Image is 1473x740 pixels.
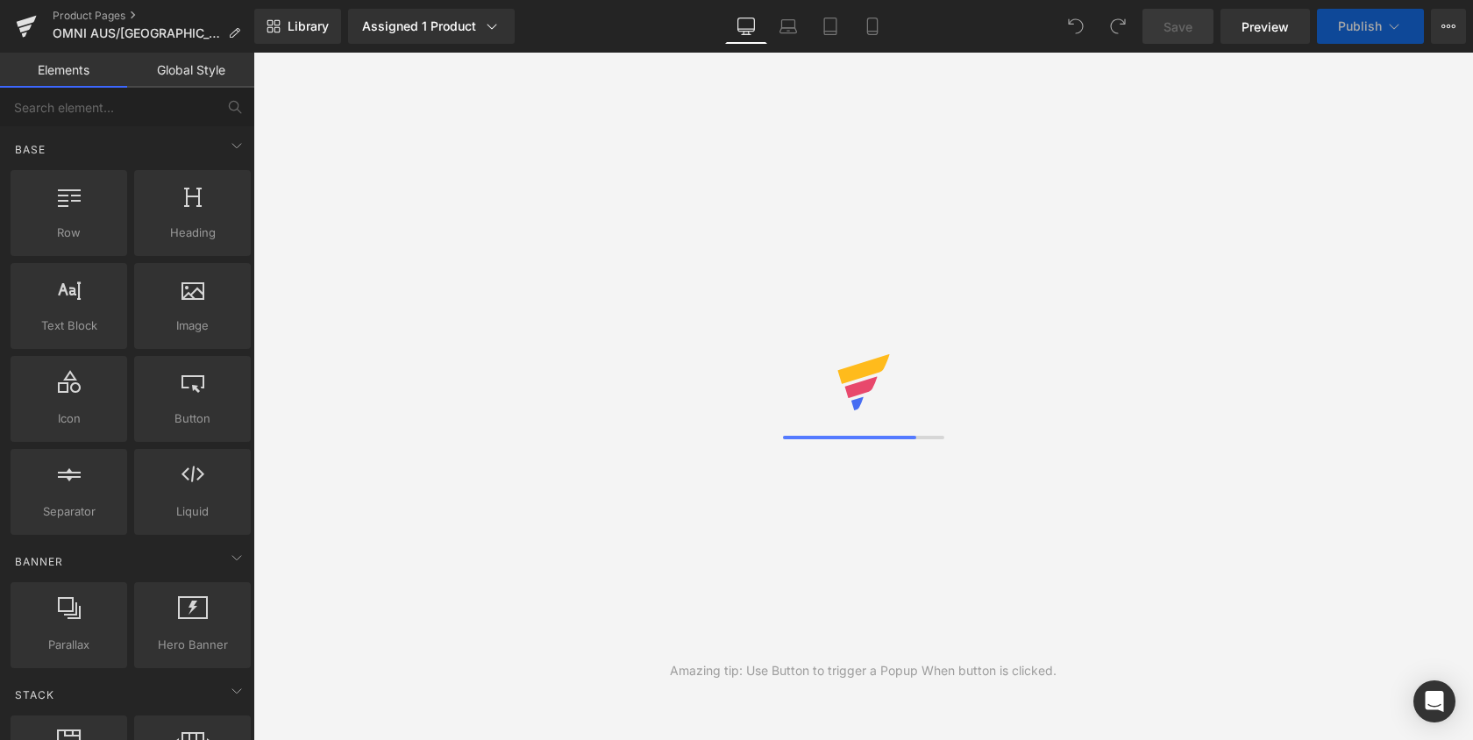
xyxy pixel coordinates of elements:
span: Image [139,317,245,335]
span: Library [288,18,329,34]
div: Assigned 1 Product [362,18,501,35]
a: Desktop [725,9,767,44]
span: Stack [13,687,56,703]
span: Publish [1338,19,1382,33]
button: Undo [1058,9,1093,44]
span: Heading [139,224,245,242]
div: Amazing tip: Use Button to trigger a Popup When button is clicked. [670,661,1057,680]
span: Parallax [16,636,122,654]
span: Icon [16,409,122,428]
a: Global Style [127,53,254,88]
span: Hero Banner [139,636,245,654]
a: Preview [1220,9,1310,44]
span: Save [1163,18,1192,36]
span: Button [139,409,245,428]
a: Product Pages [53,9,254,23]
span: Preview [1242,18,1289,36]
button: More [1431,9,1466,44]
button: Publish [1317,9,1424,44]
span: Base [13,141,47,158]
a: New Library [254,9,341,44]
span: OMNI AUS/[GEOGRAPHIC_DATA] [53,26,221,40]
a: Mobile [851,9,893,44]
span: Liquid [139,502,245,521]
span: Text Block [16,317,122,335]
span: Banner [13,553,65,570]
span: Separator [16,502,122,521]
a: Tablet [809,9,851,44]
button: Redo [1100,9,1135,44]
div: Open Intercom Messenger [1413,680,1455,722]
a: Laptop [767,9,809,44]
span: Row [16,224,122,242]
